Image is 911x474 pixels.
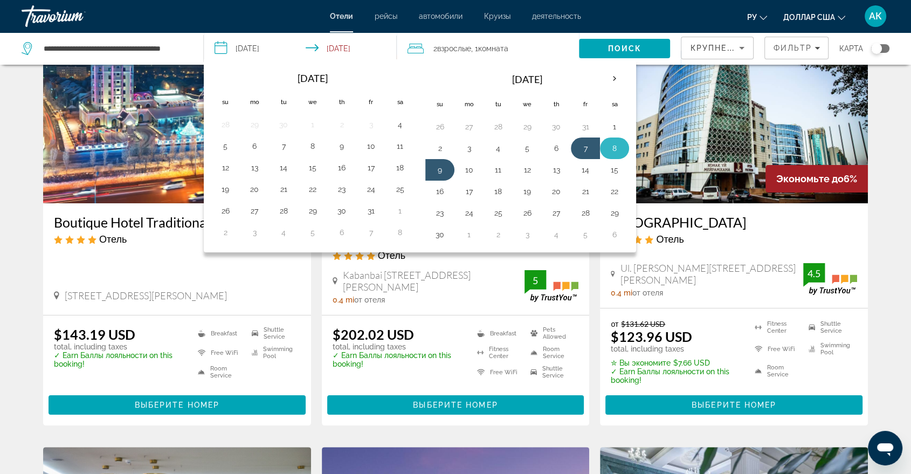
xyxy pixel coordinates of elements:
[525,326,578,340] li: Pets Allowed
[519,184,536,199] button: Day 19
[548,119,565,134] button: Day 30
[611,214,857,230] a: [GEOGRAPHIC_DATA]
[869,10,882,22] font: АК
[431,162,448,177] button: Day 9
[532,12,581,20] a: деятельность
[378,249,405,261] span: Отель
[524,274,546,287] div: 5
[246,203,263,218] button: Day 27
[489,141,507,156] button: Day 4
[246,346,300,360] li: Swimming Pool
[362,160,379,175] button: Day 17
[431,119,448,134] button: Day 26
[54,214,300,230] h3: Boutique Hotel Traditional
[489,119,507,134] button: Day 28
[519,227,536,242] button: Day 3
[246,326,300,340] li: Shuttle Service
[327,397,584,409] a: Выберите номер
[333,342,464,351] p: total, including taxes
[333,249,579,261] div: 4 star Hotel
[275,117,292,132] button: Day 30
[391,139,409,154] button: Day 11
[204,32,397,65] button: Select check in and out date
[333,225,350,240] button: Day 6
[460,205,478,221] button: Day 24
[519,119,536,134] button: Day 29
[419,12,463,20] a: автомобили
[577,227,594,242] button: Day 5
[217,117,234,132] button: Day 28
[454,66,600,92] th: [DATE]
[49,397,306,409] a: Выберите номер
[773,44,812,52] span: Фильтр
[747,9,767,25] button: Изменить язык
[803,263,857,295] img: TrustYou guest rating badge
[608,44,642,53] span: Поиск
[524,270,578,302] img: TrustYou guest rating badge
[217,182,234,197] button: Day 19
[839,41,863,56] span: карта
[783,13,835,22] font: доллар США
[246,225,263,240] button: Day 3
[375,12,397,20] a: рейсы
[304,117,321,132] button: Day 1
[749,319,803,335] li: Fitness Center
[275,139,292,154] button: Day 7
[333,117,350,132] button: Day 2
[489,184,507,199] button: Day 18
[611,233,857,245] div: 4 star Hotel
[519,205,536,221] button: Day 26
[391,203,409,218] button: Day 1
[362,117,379,132] button: Day 3
[577,184,594,199] button: Day 21
[333,326,414,342] ins: $202.02 USD
[489,205,507,221] button: Day 25
[333,182,350,197] button: Day 23
[460,227,478,242] button: Day 1
[863,44,889,53] button: Toggle map
[519,162,536,177] button: Day 12
[803,341,857,357] li: Swimming Pool
[519,141,536,156] button: Day 5
[764,37,829,59] button: Filters
[460,162,478,177] button: Day 10
[217,139,234,154] button: Day 5
[333,203,350,218] button: Day 30
[600,66,629,91] button: Next month
[611,359,671,367] span: ✮ Вы экономите
[192,326,246,340] li: Breakfast
[54,326,135,342] ins: $143.19 USD
[211,66,415,243] table: Left calendar grid
[783,9,845,25] button: Изменить валюту
[433,41,471,56] span: 2
[606,184,623,199] button: Day 22
[99,233,127,245] span: Отель
[548,227,565,242] button: Day 4
[548,162,565,177] button: Day 13
[690,44,821,52] span: Крупнейшие сбережения
[362,203,379,218] button: Day 31
[54,233,300,245] div: 4 star Hotel
[217,225,234,240] button: Day 2
[611,345,741,353] p: total, including taxes
[577,141,594,156] button: Day 7
[472,365,525,379] li: Free WiFi
[330,12,353,20] a: Отели
[327,395,584,415] button: Выберите номер
[54,342,184,351] p: total, including taxes
[246,139,263,154] button: Day 6
[484,12,510,20] font: Круизы
[437,44,471,53] span: Взрослые
[304,182,321,197] button: Day 22
[391,160,409,175] button: Day 18
[478,44,508,53] span: Комната
[275,182,292,197] button: Day 21
[391,117,409,132] button: Day 4
[605,397,862,409] a: Выберите номер
[525,365,578,379] li: Shuttle Service
[489,162,507,177] button: Day 11
[868,431,902,465] iframe: Кнопка запуска окна обмена сообщениями
[333,139,350,154] button: Day 9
